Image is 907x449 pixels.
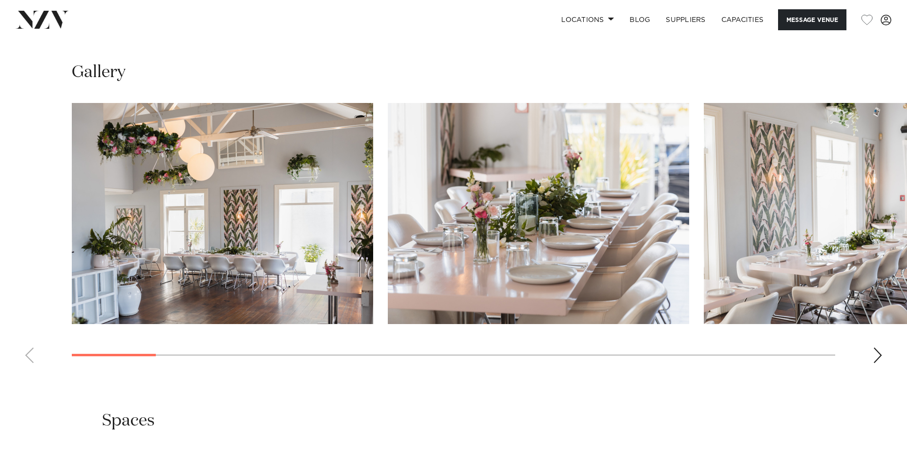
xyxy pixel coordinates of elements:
a: Capacities [714,9,772,30]
swiper-slide: 1 / 22 [72,103,373,324]
a: BLOG [622,9,658,30]
button: Message Venue [778,9,846,30]
swiper-slide: 2 / 22 [388,103,689,324]
a: SUPPLIERS [658,9,713,30]
h2: Gallery [72,61,126,83]
h2: Spaces [102,410,155,432]
a: Locations [553,9,622,30]
img: nzv-logo.png [16,11,69,28]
